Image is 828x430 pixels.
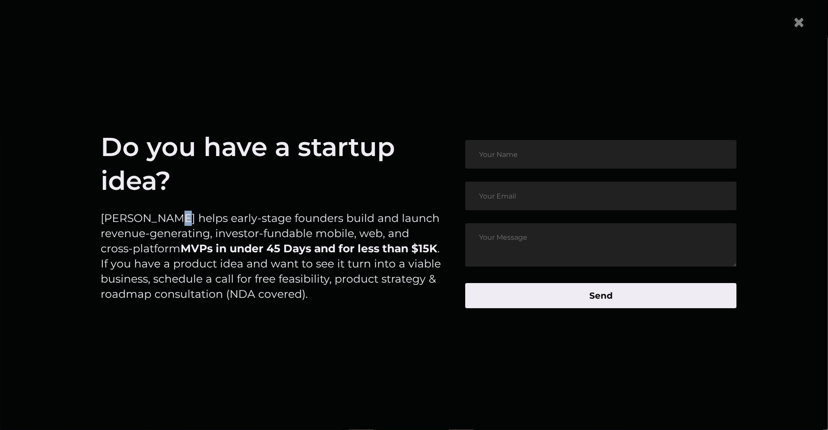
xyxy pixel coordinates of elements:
span: × [792,9,805,36]
input: Your Email [465,182,736,210]
button: Send [465,283,736,308]
h1: Do you have a startup idea? [101,130,444,198]
p: [PERSON_NAME] helps early-stage founders build and launch revenue-generating, investor-fundable m... [101,211,444,302]
button: Close [785,5,812,40]
strong: MVPs in under 45 Days and for less than $15K [181,242,437,255]
input: Your Name [465,140,736,169]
